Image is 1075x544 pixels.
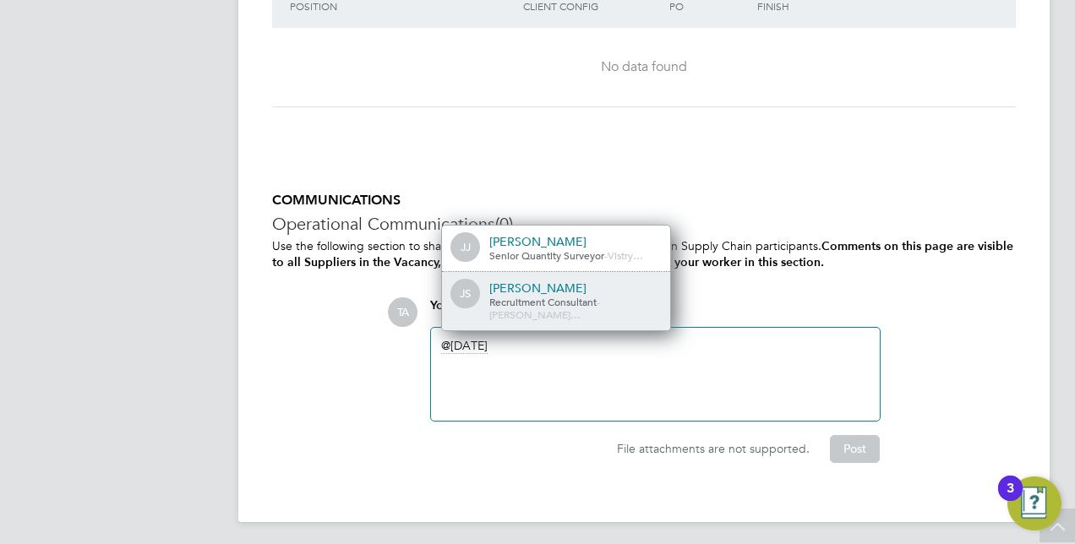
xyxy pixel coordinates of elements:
[452,280,479,307] span: JS
[272,239,1013,269] b: Comments on this page are visible to all Suppliers in the Vacancy, do not share personal informat...
[441,338,488,354] span: [DATE]
[495,213,513,235] span: (0)
[489,280,658,296] div: [PERSON_NAME]
[604,248,608,262] span: -
[489,295,597,308] span: Recruitment Consultant
[272,238,1016,270] p: Use the following section to share any operational communications between Supply Chain participants.
[597,295,600,308] span: -
[1007,488,1014,510] div: 3
[489,234,658,249] div: [PERSON_NAME]
[617,441,810,456] span: File attachments are not supported.
[289,58,999,76] div: No data found
[388,297,417,327] span: TA
[272,213,1016,235] h3: Operational Communications
[430,298,450,313] span: You
[1007,476,1061,530] button: Open Resource Center, 3 new notifications
[452,234,479,261] span: JJ
[489,307,581,321] span: [PERSON_NAME]…
[608,248,643,262] span: Vistry…
[430,297,881,327] div: say:
[489,248,604,262] span: Senior Quantity Surveyor
[272,192,1016,209] h5: COMMUNICATIONS
[830,435,880,462] button: Post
